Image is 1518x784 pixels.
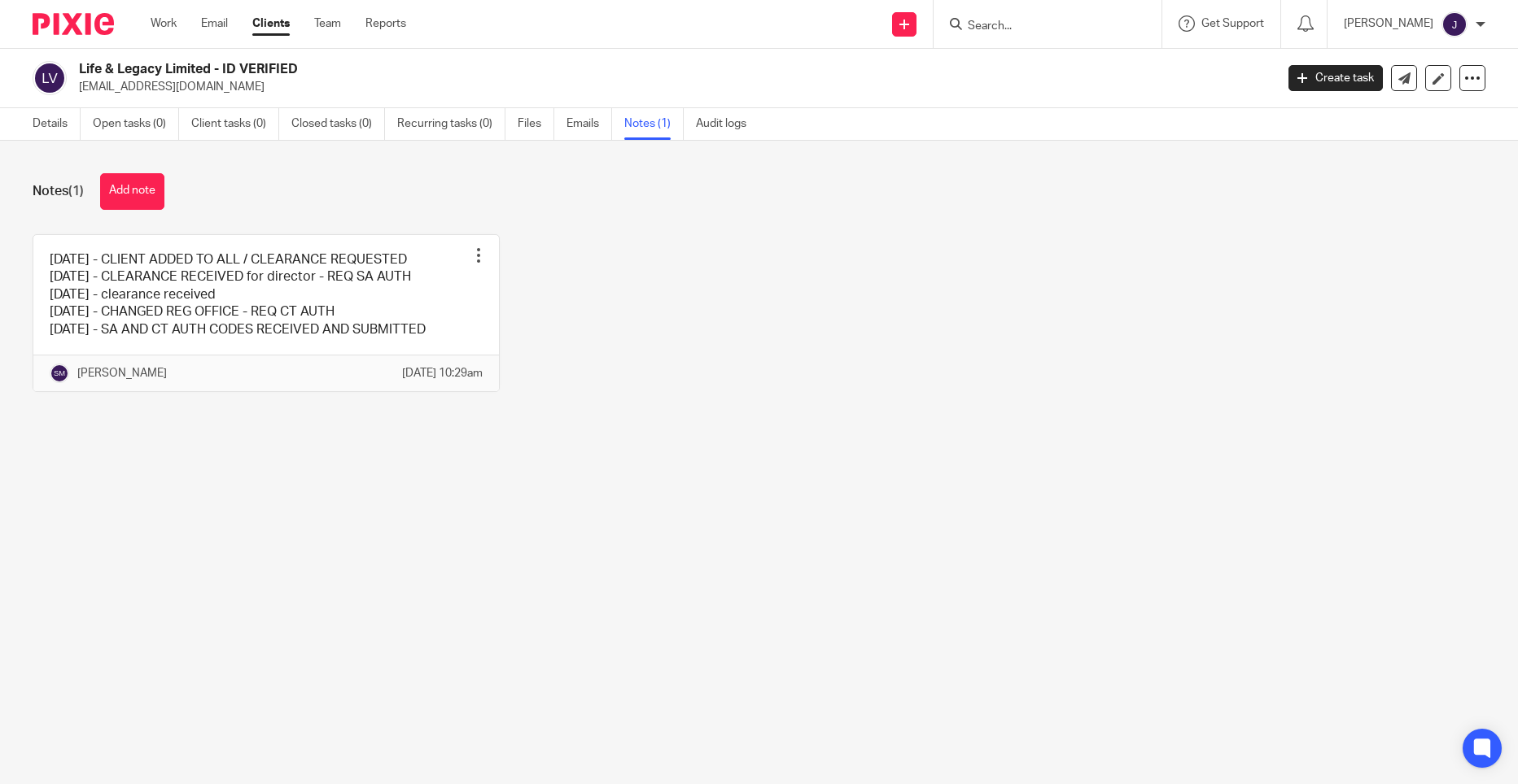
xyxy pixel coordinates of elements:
[291,108,385,140] a: Closed tasks (0)
[33,13,114,35] img: Pixie
[77,365,167,381] p: [PERSON_NAME]
[624,108,684,140] a: Notes (1)
[314,15,341,32] a: Team
[191,108,279,140] a: Client tasks (0)
[151,15,177,32] a: Work
[518,108,554,140] a: Files
[1441,11,1468,37] img: svg%3E
[201,15,228,32] a: Email
[33,108,81,140] a: Details
[93,108,179,140] a: Open tasks (0)
[1288,65,1383,91] a: Create task
[966,20,1113,34] input: Search
[33,183,84,200] h1: Notes
[397,108,505,140] a: Recurring tasks (0)
[1344,15,1433,32] p: [PERSON_NAME]
[68,185,84,198] span: (1)
[1201,18,1264,29] span: Get Support
[50,364,69,383] img: svg%3E
[696,108,759,140] a: Audit logs
[365,15,406,32] a: Reports
[252,15,290,32] a: Clients
[567,108,612,140] a: Emails
[402,365,483,381] p: [DATE] 10:29am
[100,173,164,210] button: Add note
[79,61,1027,78] h2: Life & Legacy Limited - ID VERIFIED
[33,61,67,95] img: svg%3E
[79,79,1264,95] p: [EMAIL_ADDRESS][DOMAIN_NAME]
